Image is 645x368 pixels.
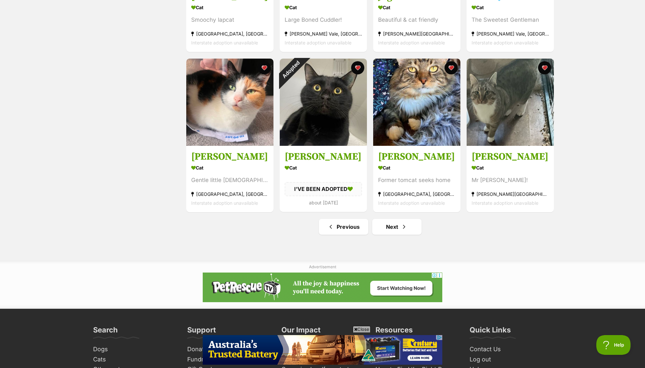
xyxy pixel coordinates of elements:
[191,190,269,198] div: [GEOGRAPHIC_DATA], [GEOGRAPHIC_DATA]
[191,40,258,46] span: Interstate adoption unavailable
[378,40,445,46] span: Interstate adoption unavailable
[90,355,178,365] a: Cats
[280,145,367,212] a: [PERSON_NAME] Cat I'VE BEEN ADOPTED about [DATE] favourite
[93,325,118,338] h3: Search
[373,145,460,212] a: [PERSON_NAME] Cat Former tomcat seeks home [GEOGRAPHIC_DATA], [GEOGRAPHIC_DATA] Interstate adopti...
[285,30,362,39] div: [PERSON_NAME] Vale, [GEOGRAPHIC_DATA]
[285,163,362,172] div: Cat
[203,335,442,365] iframe: Advertisement
[472,30,549,39] div: [PERSON_NAME] Vale, [GEOGRAPHIC_DATA]
[372,219,422,235] a: Next page
[186,145,273,212] a: [PERSON_NAME] Cat Gentle little [DEMOGRAPHIC_DATA] [GEOGRAPHIC_DATA], [GEOGRAPHIC_DATA] Interstat...
[258,61,271,74] button: favourite
[191,200,258,206] span: Interstate adoption unavailable
[191,150,269,163] h3: [PERSON_NAME]
[90,344,178,355] a: Dogs
[191,176,269,185] div: Gentle little [DEMOGRAPHIC_DATA]
[285,182,362,196] div: I'VE BEEN ADOPTED
[596,335,632,355] iframe: Help Scout Beacon - Open
[472,3,549,13] div: Cat
[351,61,364,74] button: favourite
[280,59,367,146] img: Pablo
[467,145,554,212] a: [PERSON_NAME] Cat Mr [PERSON_NAME]! [PERSON_NAME][GEOGRAPHIC_DATA], [GEOGRAPHIC_DATA] Interstate ...
[472,190,549,198] div: [PERSON_NAME][GEOGRAPHIC_DATA], [GEOGRAPHIC_DATA]
[191,30,269,39] div: [GEOGRAPHIC_DATA], [GEOGRAPHIC_DATA]
[375,325,413,338] h3: Resources
[467,344,555,355] a: Contact Us
[378,190,455,198] div: [GEOGRAPHIC_DATA], [GEOGRAPHIC_DATA]
[280,141,367,147] a: Adopted
[472,16,549,25] div: The Sweetest Gentleman
[185,344,272,355] a: Donate
[472,163,549,172] div: Cat
[186,59,273,146] img: Selena
[285,40,351,46] span: Interstate adoption unavailable
[378,150,455,163] h3: [PERSON_NAME]
[378,200,445,206] span: Interstate adoption unavailable
[470,325,511,338] h3: Quick Links
[445,61,458,74] button: favourite
[285,150,362,163] h3: [PERSON_NAME]
[378,30,455,39] div: [PERSON_NAME][GEOGRAPHIC_DATA]
[285,16,362,25] div: Large Boned Cuddler!
[187,325,216,338] h3: Support
[378,16,455,25] div: Beautiful & cat friendly
[538,61,551,74] button: favourite
[472,176,549,185] div: Mr [PERSON_NAME]!
[191,163,269,172] div: Cat
[191,3,269,13] div: Cat
[472,40,538,46] span: Interstate adoption unavailable
[186,219,555,235] nav: Pagination
[185,355,272,365] a: Fundraise
[203,273,442,302] iframe: Advertisement
[271,50,310,89] div: Adopted
[378,163,455,172] div: Cat
[472,150,549,163] h3: [PERSON_NAME]
[191,16,269,25] div: Smoochy lapcat
[472,200,538,206] span: Interstate adoption unavailable
[285,3,362,13] div: Cat
[378,176,455,185] div: Former tomcat seeks home
[353,326,371,332] span: Close
[285,198,362,207] div: about [DATE]
[373,59,460,146] img: Grover
[378,3,455,13] div: Cat
[319,219,368,235] a: Previous page
[467,59,554,146] img: Keith
[467,355,555,365] a: Log out
[281,325,321,338] h3: Our Impact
